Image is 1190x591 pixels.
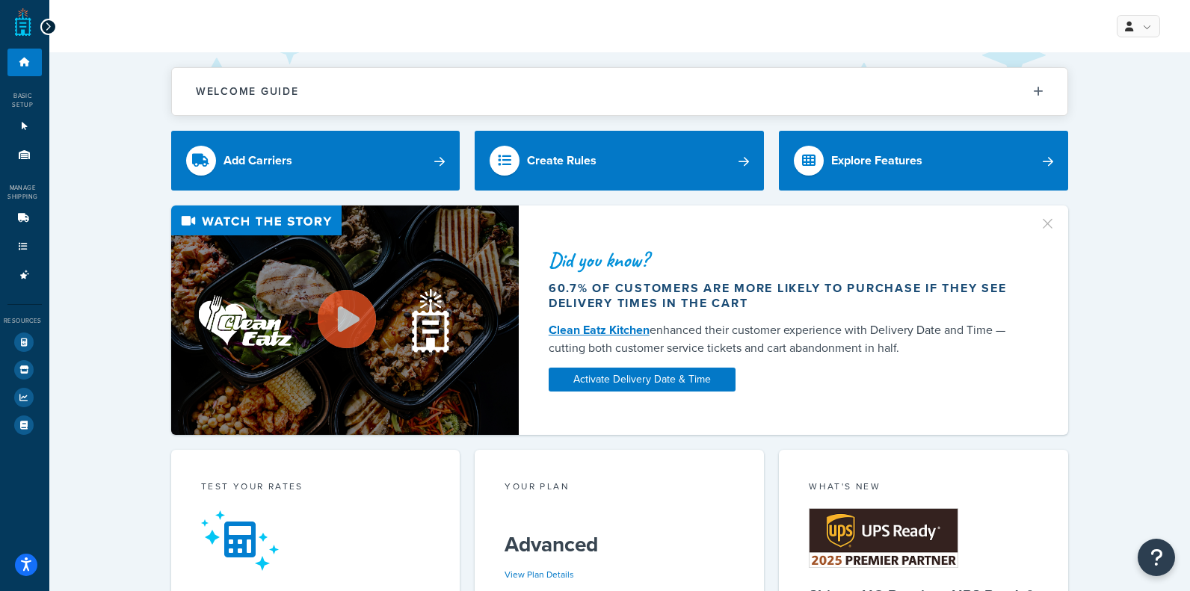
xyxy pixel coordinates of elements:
[1138,539,1175,576] button: Open Resource Center
[7,49,42,76] li: Dashboard
[505,533,734,557] h5: Advanced
[171,131,460,191] a: Add Carriers
[505,568,574,581] a: View Plan Details
[505,480,734,497] div: Your Plan
[7,233,42,261] li: Shipping Rules
[7,262,42,289] li: Advanced Features
[223,150,292,171] div: Add Carriers
[527,150,596,171] div: Create Rules
[779,131,1068,191] a: Explore Features
[196,86,299,97] h2: Welcome Guide
[201,480,431,497] div: Test your rates
[7,412,42,439] li: Help Docs
[171,205,519,435] img: Video thumbnail
[7,384,42,411] li: Analytics
[809,480,1038,497] div: What's New
[549,250,1021,270] div: Did you know?
[7,141,42,169] li: Origins
[549,321,650,338] a: Clean Eatz Kitchen
[549,321,1021,357] div: enhanced their customer experience with Delivery Date and Time — cutting both customer service ti...
[7,113,42,140] li: Websites
[7,205,42,232] li: Carriers
[172,68,1067,115] button: Welcome Guide
[7,356,42,383] li: Marketplace
[549,368,736,392] a: Activate Delivery Date & Time
[549,281,1021,311] div: 60.7% of customers are more likely to purchase if they see delivery times in the cart
[7,329,42,356] li: Test Your Rates
[475,131,764,191] a: Create Rules
[831,150,922,171] div: Explore Features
